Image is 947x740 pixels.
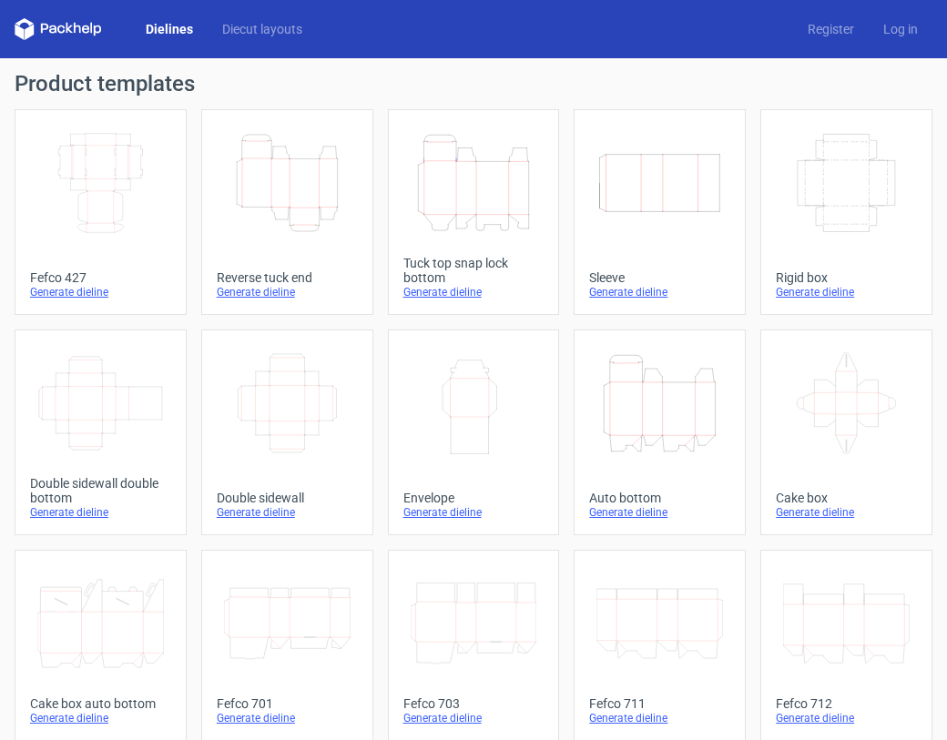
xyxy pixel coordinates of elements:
div: Generate dieline [217,505,358,520]
div: Generate dieline [217,711,358,725]
div: Double sidewall double bottom [30,476,171,505]
div: Fefco 427 [30,270,171,285]
div: Auto bottom [589,491,730,505]
div: Generate dieline [776,505,917,520]
div: Cake box [776,491,917,505]
h1: Product templates [15,73,932,95]
div: Generate dieline [30,285,171,299]
a: Cake boxGenerate dieline [760,329,932,535]
div: Fefco 712 [776,696,917,711]
a: Diecut layouts [208,20,317,38]
div: Envelope [403,491,545,505]
a: Tuck top snap lock bottomGenerate dieline [388,109,560,315]
a: Log in [869,20,932,38]
div: Generate dieline [30,505,171,520]
a: Double sidewallGenerate dieline [201,329,373,535]
div: Rigid box [776,270,917,285]
a: Dielines [131,20,208,38]
div: Generate dieline [589,285,730,299]
div: Generate dieline [30,711,171,725]
div: Tuck top snap lock bottom [403,256,545,285]
a: Rigid boxGenerate dieline [760,109,932,315]
a: Register [793,20,869,38]
div: Reverse tuck end [217,270,358,285]
div: Double sidewall [217,491,358,505]
a: Auto bottomGenerate dieline [574,329,746,535]
a: Double sidewall double bottomGenerate dieline [15,329,187,535]
div: Generate dieline [776,285,917,299]
div: Generate dieline [403,711,545,725]
div: Generate dieline [776,711,917,725]
div: Fefco 711 [589,696,730,711]
a: Fefco 427Generate dieline [15,109,187,315]
div: Generate dieline [589,711,730,725]
a: Reverse tuck endGenerate dieline [201,109,373,315]
div: Generate dieline [403,285,545,299]
a: EnvelopeGenerate dieline [388,329,560,535]
div: Generate dieline [589,505,730,520]
div: Generate dieline [217,285,358,299]
div: Generate dieline [403,505,545,520]
div: Fefco 701 [217,696,358,711]
div: Sleeve [589,270,730,285]
a: SleeveGenerate dieline [574,109,746,315]
div: Fefco 703 [403,696,545,711]
div: Cake box auto bottom [30,696,171,711]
